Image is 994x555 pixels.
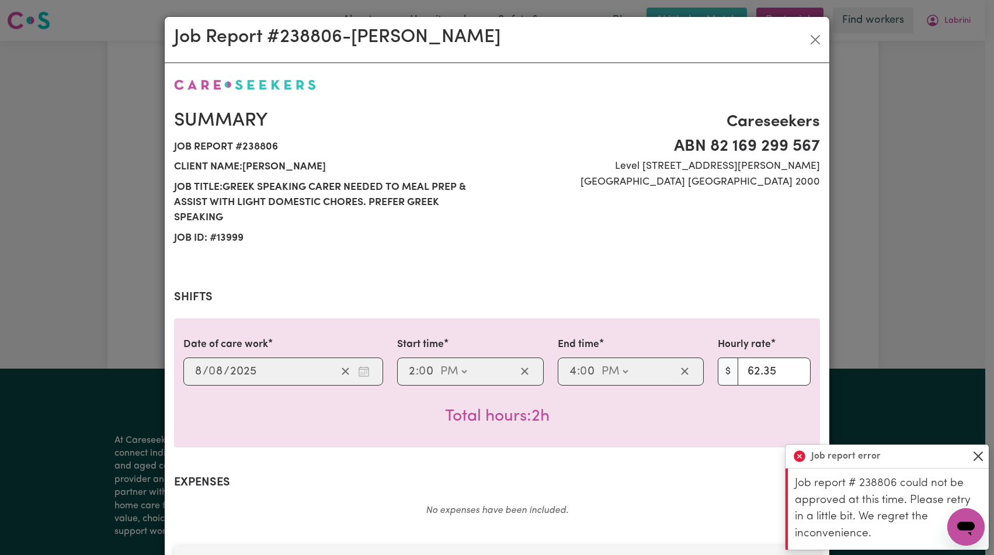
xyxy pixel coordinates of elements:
button: Clear date [336,363,354,380]
span: / [224,365,230,378]
h2: Expenses [174,476,820,490]
img: Careseekers logo [174,79,316,90]
input: -- [408,363,416,380]
h2: Shifts [174,290,820,304]
input: -- [419,363,435,380]
iframe: Button to launch messaging window [947,508,985,546]
span: Careseekers [504,110,820,134]
strong: Job report error [811,449,881,463]
span: : [416,365,419,378]
span: $ [718,358,738,386]
label: End time [558,337,599,352]
span: Job title: Greek speaking Carer needed to meal prep & assist with light domestic chores. Prefer g... [174,178,490,228]
span: Level [STREET_ADDRESS][PERSON_NAME] [504,159,820,174]
input: ---- [230,363,257,380]
input: -- [194,363,203,380]
span: Job ID: # 13999 [174,228,490,248]
label: Date of care work [183,337,268,352]
span: Client name: [PERSON_NAME] [174,157,490,177]
span: ABN 82 169 299 567 [504,134,820,159]
button: Close [806,30,825,49]
span: : [577,365,580,378]
input: -- [209,363,224,380]
em: No expenses have been included. [426,506,568,515]
input: -- [569,363,577,380]
input: -- [581,363,596,380]
span: / [203,365,208,378]
h2: Summary [174,110,490,132]
span: [GEOGRAPHIC_DATA] [GEOGRAPHIC_DATA] 2000 [504,175,820,190]
span: 0 [208,366,216,377]
span: 0 [580,366,587,377]
button: Enter the date of care work [354,363,373,380]
span: Total hours worked: 2 hours [445,408,550,425]
p: Job report # 238806 could not be approved at this time. Please retry in a little bit. We regret t... [795,476,982,543]
label: Hourly rate [718,337,771,352]
span: 0 [419,366,426,377]
label: Start time [397,337,444,352]
button: Close [971,449,985,463]
h2: Job Report # 238806 - [PERSON_NAME] [174,26,501,48]
span: Job report # 238806 [174,137,490,157]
